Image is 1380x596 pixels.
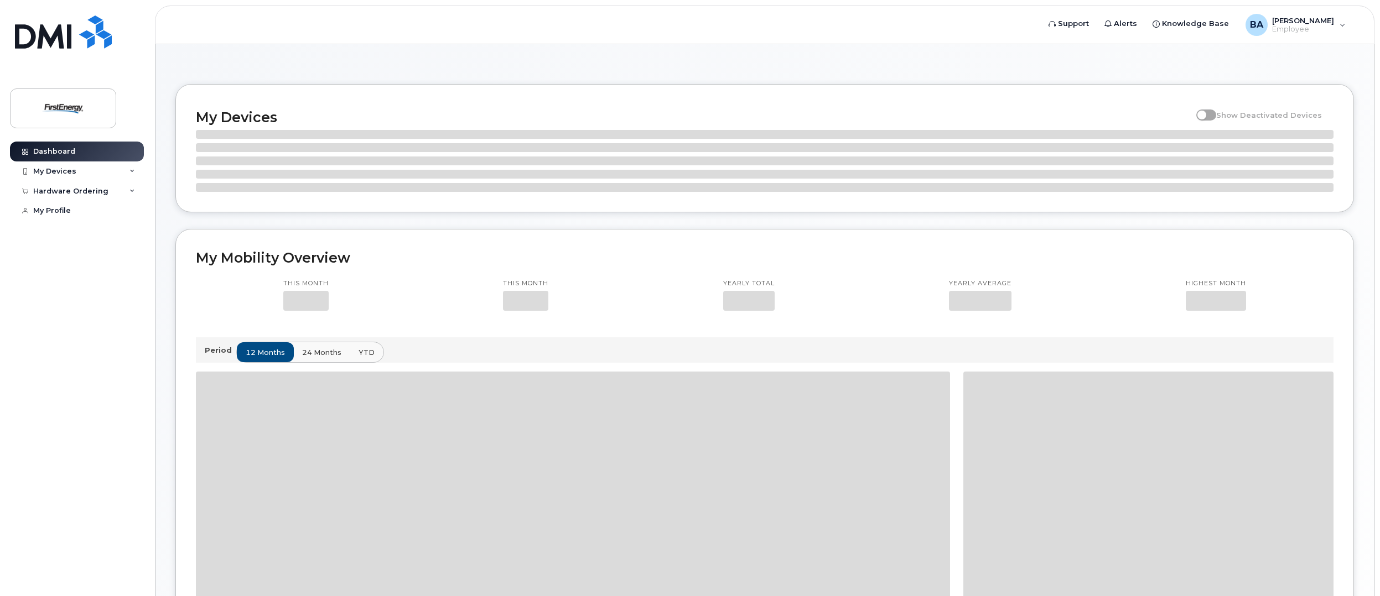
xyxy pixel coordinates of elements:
p: Highest month [1186,279,1246,288]
p: Yearly average [949,279,1011,288]
h2: My Devices [196,109,1191,126]
p: Period [205,345,236,355]
input: Show Deactivated Devices [1196,104,1205,113]
p: This month [503,279,548,288]
p: Yearly total [723,279,775,288]
p: This month [283,279,329,288]
h2: My Mobility Overview [196,249,1334,266]
span: YTD [359,347,375,358]
span: Show Deactivated Devices [1216,111,1322,119]
span: 24 months [302,347,341,358]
